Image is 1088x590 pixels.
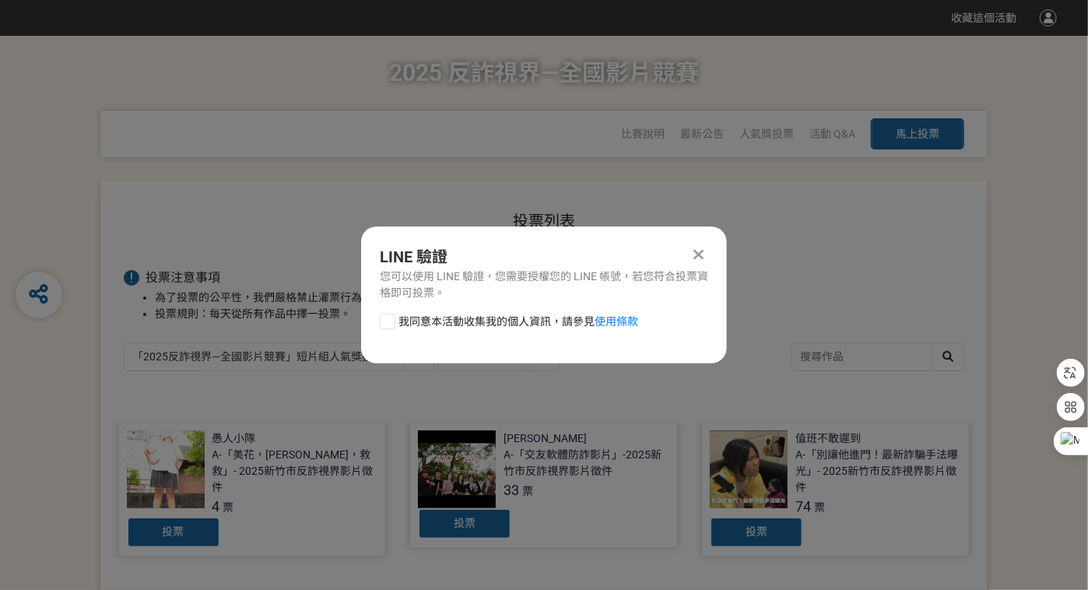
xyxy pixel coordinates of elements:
a: 愚人小隊A-「美花，[PERSON_NAME]，救救」- 2025新竹市反詐視界影片徵件4票投票 [118,422,387,557]
span: 投票注意事項 [146,270,220,285]
a: 最新公告 [680,128,724,140]
span: 74 [795,498,811,514]
div: 您可以使用 LINE 驗證，您需要授權您的 LINE 帳號，若您符合投票資格即可投票。 [380,269,708,301]
span: 馬上投票 [896,128,939,140]
span: 投票 [746,525,767,538]
a: 比賽說明 [621,128,665,140]
h1: 投票列表 [124,212,964,230]
span: 投票 [163,525,184,538]
span: 33 [504,482,519,498]
span: 票 [814,501,825,514]
div: A-「別讓他進門！最新詐騙手法曝光」- 2025新竹市反詐視界影片徵件 [795,447,961,496]
div: A-「美花，[PERSON_NAME]，救救」- 2025新竹市反詐視界影片徵件 [212,447,378,496]
span: 人氣獎投票 [739,128,794,140]
span: 4 [212,498,220,514]
span: 收藏這個活動 [951,12,1016,24]
a: [PERSON_NAME]A-「交友軟體防詐影片」-2025新竹市反詐視界影片徵件33票投票 [409,422,678,548]
button: 馬上投票 [871,118,964,149]
h1: 2025 反詐視界—全國影片競賽 [389,36,699,111]
span: 票 [223,501,234,514]
a: 使用條款 [595,315,638,328]
div: 值班不敢遲到 [795,430,861,447]
li: 為了投票的公平性，我們嚴格禁止灌票行為，所有投票者皆需經過 LINE 登入認證。 [155,290,964,306]
span: 我同意本活動收集我的個人資訊，請參見 [398,314,638,330]
span: 票 [522,485,533,497]
div: LINE 驗證 [380,245,708,269]
div: 愚人小隊 [212,430,256,447]
a: 值班不敢遲到A-「別讓他進門！最新詐騙手法曝光」- 2025新竹市反詐視界影片徵件74票投票 [701,422,970,557]
div: [PERSON_NAME] [504,430,587,447]
span: 投票 [454,517,476,529]
a: 活動 Q&A [809,128,855,140]
li: 投票規則：每天從所有作品中擇一投票。 [155,306,964,322]
input: 搜尋作品 [792,343,963,371]
div: A-「交友軟體防詐影片」-2025新竹市反詐視界影片徵件 [504,447,669,479]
